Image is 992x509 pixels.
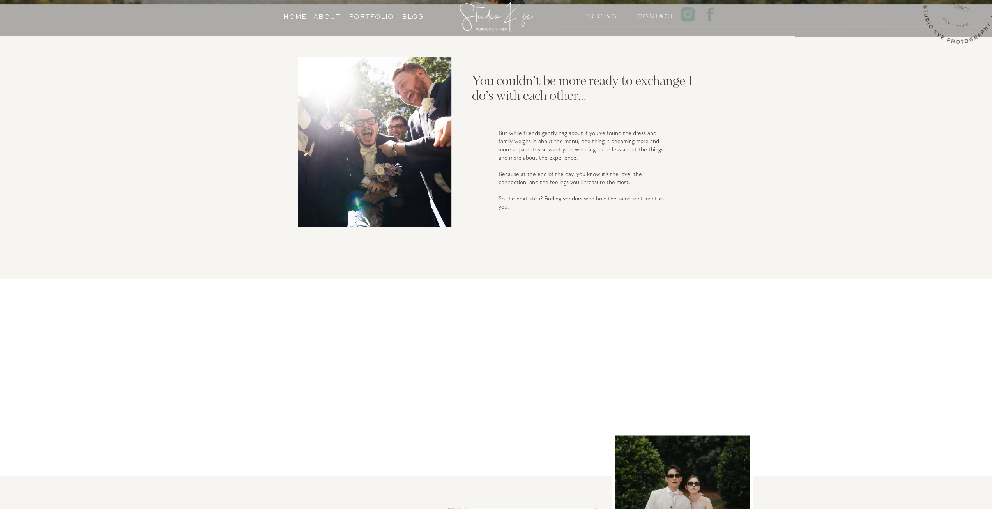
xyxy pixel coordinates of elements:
a: PRICING [584,11,614,18]
a: Contact [637,11,667,18]
a: Portfolio [349,11,384,18]
h2: You couldn’t be more ready to exchange I do’s with each other… [472,74,695,108]
a: Home [280,11,310,18]
p: But while friends gently nag about if you’ve found the dress and family weighs in about the menu,... [499,129,668,221]
a: About [313,11,341,18]
a: Blog [395,11,431,18]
